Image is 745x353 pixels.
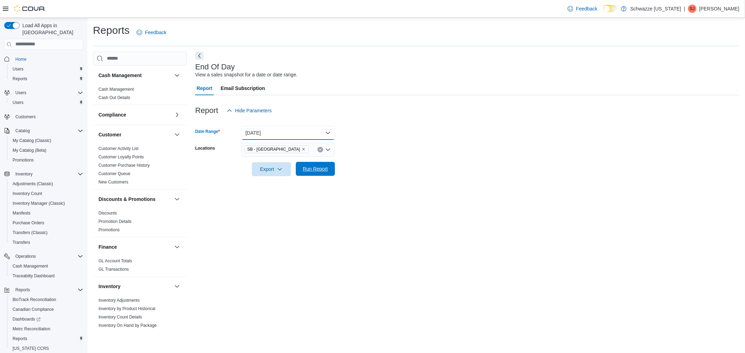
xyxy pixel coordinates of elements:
[145,29,166,36] span: Feedback
[1,169,86,179] button: Inventory
[15,171,32,177] span: Inventory
[10,136,54,145] a: My Catalog (Classic)
[13,157,34,163] span: Promotions
[98,163,150,168] span: Customer Purchase History
[10,209,83,217] span: Manifests
[98,283,171,290] button: Inventory
[10,75,83,83] span: Reports
[565,2,600,16] a: Feedback
[195,145,215,151] label: Locations
[13,181,53,187] span: Adjustments (Classic)
[10,199,68,208] a: Inventory Manager (Classic)
[10,219,83,227] span: Purchase Orders
[10,295,83,304] span: BioTrack Reconciliation
[7,228,86,238] button: Transfers (Classic)
[247,146,300,153] span: SB - [GEOGRAPHIC_DATA]
[13,252,39,261] button: Operations
[630,5,681,13] p: Schwazze [US_STATE]
[98,72,171,79] button: Cash Management
[20,22,83,36] span: Load All Apps in [GEOGRAPHIC_DATA]
[13,201,65,206] span: Inventory Manager (Classic)
[98,258,132,264] span: GL Account Totals
[98,196,171,203] button: Discounts & Promotions
[1,285,86,295] button: Reports
[98,227,120,233] span: Promotions
[10,228,50,237] a: Transfers (Classic)
[224,104,275,118] button: Hide Parameters
[7,305,86,314] button: Canadian Compliance
[173,111,181,119] button: Compliance
[195,71,298,78] div: View a sales snapshot for a date or date range.
[98,283,120,290] h3: Inventory
[10,146,83,155] span: My Catalog (Beta)
[10,344,83,353] span: Washington CCRS
[173,71,181,80] button: Cash Management
[98,95,130,100] a: Cash Out Details
[10,189,83,198] span: Inventory Count
[98,258,132,263] a: GL Account Totals
[13,286,33,294] button: Reports
[10,199,83,208] span: Inventory Manager (Classic)
[10,180,56,188] a: Adjustments (Classic)
[7,98,86,107] button: Users
[98,196,155,203] h3: Discounts & Promotions
[197,81,212,95] span: Report
[173,195,181,203] button: Discounts & Promotions
[7,189,86,198] button: Inventory Count
[13,263,48,269] span: Cash Management
[244,145,309,153] span: SB - Manitou Springs
[10,262,51,270] a: Cash Management
[7,271,86,281] button: Traceabilty Dashboard
[13,113,38,121] a: Customers
[98,155,144,159] a: Customer Loyalty Points
[13,210,30,216] span: Manifests
[173,130,181,139] button: Customer
[13,220,44,226] span: Purchase Orders
[93,257,187,276] div: Finance
[15,254,36,259] span: Operations
[15,114,36,120] span: Customers
[98,306,155,311] a: Inventory by Product Historical
[15,128,30,134] span: Catalog
[13,326,50,332] span: Metrc Reconciliation
[98,211,117,216] a: Discounts
[10,262,83,270] span: Cash Management
[98,267,129,272] a: GL Transactions
[98,131,171,138] button: Customer
[10,335,30,343] a: Reports
[10,146,49,155] a: My Catalog (Beta)
[7,155,86,165] button: Promotions
[10,65,26,73] a: Users
[10,325,53,333] a: Metrc Reconciliation
[13,170,35,178] button: Inventory
[10,209,33,217] a: Manifests
[98,146,139,151] span: Customer Activity List
[7,334,86,344] button: Reports
[98,227,120,232] a: Promotions
[10,98,83,107] span: Users
[10,335,83,343] span: Reports
[303,165,328,172] span: Run Report
[7,64,86,74] button: Users
[576,5,597,12] span: Feedback
[98,219,132,224] span: Promotion Details
[195,52,204,60] button: Next
[98,131,121,138] h3: Customer
[10,228,83,237] span: Transfers (Classic)
[98,87,134,92] span: Cash Management
[699,5,739,13] p: [PERSON_NAME]
[98,314,142,320] span: Inventory Count Details
[13,55,29,63] a: Home
[195,129,220,134] label: Date Range
[13,112,83,121] span: Customers
[13,100,23,105] span: Users
[173,282,181,291] button: Inventory
[690,5,695,13] span: SJ
[241,126,335,140] button: [DATE]
[10,189,45,198] a: Inventory Count
[1,54,86,64] button: Home
[98,111,126,118] h3: Compliance
[10,65,83,73] span: Users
